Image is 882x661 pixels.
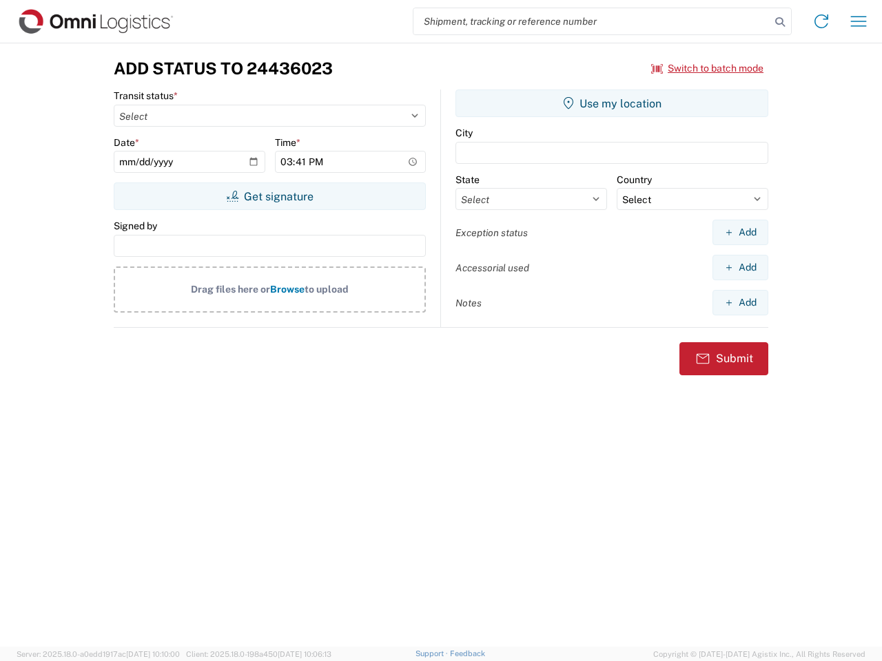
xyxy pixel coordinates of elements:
[191,284,270,295] span: Drag files here or
[114,136,139,149] label: Date
[278,650,331,658] span: [DATE] 10:06:13
[455,127,473,139] label: City
[114,220,157,232] label: Signed by
[653,648,865,660] span: Copyright © [DATE]-[DATE] Agistix Inc., All Rights Reserved
[305,284,349,295] span: to upload
[455,227,528,239] label: Exception status
[712,290,768,315] button: Add
[455,297,482,309] label: Notes
[450,649,485,658] a: Feedback
[617,174,652,186] label: Country
[114,182,426,210] button: Get signature
[455,262,529,274] label: Accessorial used
[17,650,180,658] span: Server: 2025.18.0-a0edd1917ac
[114,59,333,78] h3: Add Status to 24436023
[186,650,331,658] span: Client: 2025.18.0-198a450
[275,136,300,149] label: Time
[679,342,768,375] button: Submit
[416,649,450,658] a: Support
[455,174,480,186] label: State
[114,90,178,102] label: Transit status
[651,57,763,80] button: Switch to batch mode
[126,650,180,658] span: [DATE] 10:10:00
[270,284,305,295] span: Browse
[455,90,768,117] button: Use my location
[712,255,768,280] button: Add
[712,220,768,245] button: Add
[413,8,770,34] input: Shipment, tracking or reference number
